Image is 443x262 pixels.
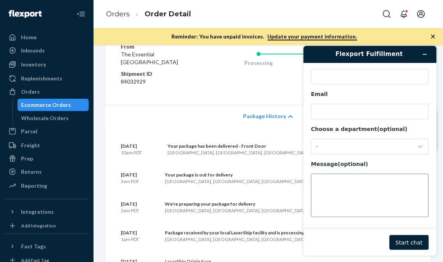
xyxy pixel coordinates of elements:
p: 1am PDT [121,236,139,243]
div: Home [21,33,37,41]
a: Reporting [5,180,89,192]
img: Flexport logo [9,10,42,18]
div: Shipped [290,59,353,67]
a: Freight [5,139,89,152]
div: Integrations [21,208,54,216]
div: Returns [21,168,42,176]
a: Orders [5,86,89,98]
div: [GEOGRAPHIC_DATA], [GEOGRAPHIC_DATA], [GEOGRAPHIC_DATA] [168,149,311,156]
div: We're preparing your package for delivery [165,201,308,207]
a: Parcel [5,125,89,138]
button: Integrations [5,206,89,218]
a: Home [5,31,89,44]
p: 2am PDT [121,207,139,214]
p: 3am PDT [121,178,139,185]
p: 10am PDT [121,149,142,156]
a: Inbounds [5,44,89,57]
dt: Shipment ID [121,70,196,78]
span: The Essential [GEOGRAPHIC_DATA] [121,51,178,65]
a: Add Integration [5,221,89,231]
ol: breadcrumbs [100,3,197,26]
div: Inbounds [21,47,45,54]
a: Wholesale Orders [18,112,89,124]
dd: 84032929 [121,78,196,86]
div: Freight [21,141,40,149]
a: Replenishments [5,72,89,85]
dt: From [121,43,196,51]
p: Reminder: You have unpaid invoices. [172,33,357,40]
a: Inventory [5,58,89,71]
div: 8/11 [290,68,353,74]
a: Prep [5,152,89,165]
div: Add Integration [21,222,56,229]
a: Returns [5,166,89,178]
span: Chat [17,5,33,12]
p: [DATE] [121,143,142,149]
div: Reporting [21,182,47,190]
div: Prep [21,155,33,162]
button: Open account menu [413,6,429,22]
div: Parcel [21,128,37,135]
div: Fast Tags [21,243,46,250]
div: [GEOGRAPHIC_DATA], [GEOGRAPHIC_DATA], [GEOGRAPHIC_DATA] [165,178,308,185]
a: Orders [106,10,130,18]
p: [DATE] [121,201,139,207]
div: Replenishments [21,75,62,82]
a: Order Detail [145,10,191,18]
button: Open Search Box [379,6,395,22]
div: Package received by your local LaserShip facility and is processing for delivery [165,229,331,236]
button: Close Navigation [73,6,89,22]
div: Ecommerce Orders [21,101,71,109]
button: Fast Tags [5,240,89,253]
p: [DATE] [121,171,139,178]
a: Ecommerce Orders [18,99,89,111]
span: Package History [244,112,286,120]
div: Wholesale Orders [21,114,69,122]
iframe: Find more information here [297,40,443,262]
div: Orders [21,88,40,96]
a: Update your payment information. [268,33,357,40]
div: [GEOGRAPHIC_DATA], [GEOGRAPHIC_DATA], [GEOGRAPHIC_DATA] [165,207,308,214]
div: Your package has been delivered - Front Door [168,143,311,149]
div: Your package is out for delivery [165,171,308,178]
p: [DATE] [121,229,139,236]
div: Inventory [21,61,46,68]
div: [GEOGRAPHIC_DATA], [GEOGRAPHIC_DATA], [GEOGRAPHIC_DATA] [165,236,331,243]
button: Open notifications [396,6,412,22]
div: Processing [227,59,290,67]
